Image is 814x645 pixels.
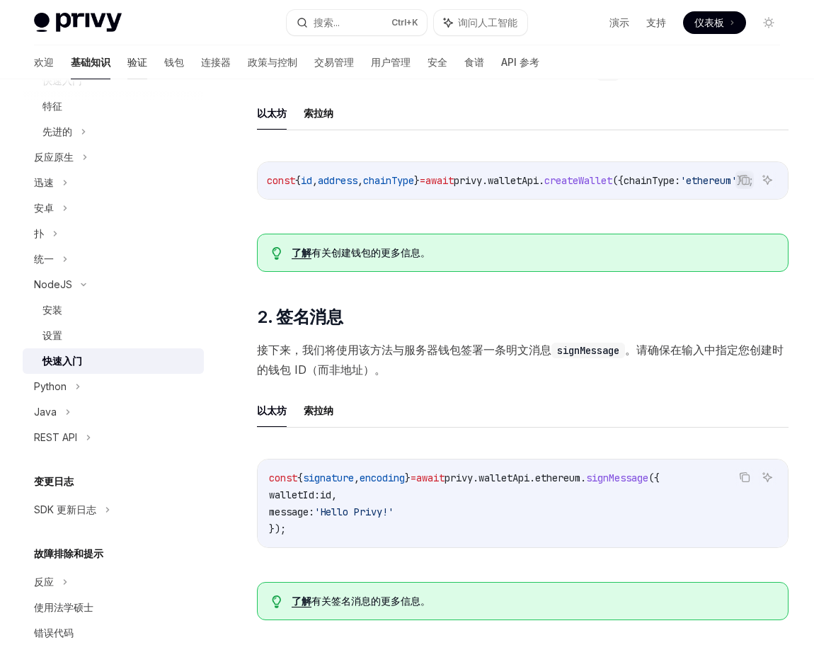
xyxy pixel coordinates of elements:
a: 安全 [428,45,447,79]
font: 搜索... [314,16,340,28]
span: , [354,472,360,484]
span: chainType [363,174,414,187]
font: 索拉纳 [304,404,333,416]
font: 食谱 [464,56,484,68]
span: . [580,472,586,484]
a: 政策与控制 [248,45,297,79]
span: . [473,472,478,484]
a: 快速入门 [23,348,204,374]
a: 仪表板 [683,11,746,34]
a: 安装 [23,297,204,323]
span: 'Hello Privy!' [314,506,394,518]
button: 索拉纳 [304,96,333,130]
code: signMessage [551,343,625,358]
a: 钱包 [164,45,184,79]
span: id [320,489,331,501]
span: 'ethereum' [680,174,737,187]
span: walletApi [478,472,529,484]
font: 扑 [34,227,44,239]
font: 连接器 [201,56,231,68]
font: 统一 [34,253,54,265]
span: walletId: [269,489,320,501]
span: createWallet [544,174,612,187]
span: }); [269,523,286,535]
span: address [318,174,357,187]
font: 快速入门 [42,355,82,367]
a: 验证 [127,45,147,79]
span: chainType: [624,174,680,187]
font: 2. 签名消息 [257,307,343,327]
span: { [295,174,301,187]
font: 交易管理 [314,56,354,68]
font: 故障排除和提示 [34,547,103,559]
a: 基础知识 [71,45,110,79]
font: 先进的 [42,125,72,137]
button: 询问人工智能 [434,10,527,35]
span: , [312,174,318,187]
font: Ctrl [391,17,406,28]
span: . [529,472,535,484]
font: 索拉纳 [304,107,333,119]
a: 了解 [292,246,311,259]
font: 安装 [42,304,62,316]
font: NodeJS [34,278,72,290]
font: 验证 [127,56,147,68]
svg: 提示 [272,247,282,260]
a: API 参考 [501,45,539,79]
span: encoding [360,472,405,484]
a: 欢迎 [34,45,54,79]
font: REST API [34,431,77,443]
font: 基础知识 [71,56,110,68]
button: 询问人工智能 [758,468,776,486]
font: 迅速 [34,176,54,188]
a: 演示 [609,16,629,30]
font: SDK 更新日志 [34,503,96,515]
span: . [482,174,488,187]
font: +K [406,17,418,28]
img: 灯光标志 [34,13,122,33]
svg: 提示 [272,595,282,608]
font: 以太坊 [257,107,287,119]
span: } [405,472,411,484]
span: } [414,174,420,187]
span: id [301,174,312,187]
font: 欢迎 [34,56,54,68]
span: { [297,472,303,484]
a: 用户管理 [371,45,411,79]
a: 支持 [646,16,666,30]
button: 复制代码块中的内容 [735,171,754,189]
a: 连接器 [201,45,231,79]
font: 特征 [42,100,62,112]
a: 食谱 [464,45,484,79]
a: 设置 [23,323,204,348]
button: 切换暗模式 [757,11,780,34]
span: privy [445,472,473,484]
span: signature [303,472,354,484]
span: message: [269,506,314,518]
font: 仪表板 [694,16,724,28]
font: 安卓 [34,202,54,214]
button: 复制代码块中的内容 [735,468,754,486]
button: 询问人工智能 [758,171,776,189]
span: , [357,174,363,187]
font: 设置 [42,329,62,341]
button: 搜索...Ctrl+K [287,10,428,35]
font: 接下来，我们将使用该方法与服务器钱包签署一条明文消息 [257,343,551,357]
font: API 参考 [501,56,539,68]
button: 索拉纳 [304,394,333,427]
font: Java [34,406,57,418]
font: 变更日志 [34,475,74,487]
font: 政策与控制 [248,56,297,68]
font: 有关创建钱包的更多信息。 [311,246,430,258]
font: 支持 [646,16,666,28]
font: 了解 [292,246,311,258]
a: 了解 [292,595,311,607]
font: 演示 [609,16,629,28]
font: 钱包 [164,56,184,68]
font: 有关签名消息的更多信息。 [311,595,430,607]
span: ({ [612,174,624,187]
span: , [331,489,337,501]
span: signMessage [586,472,648,484]
a: 使用法学硕士 [23,595,204,620]
button: 以太坊 [257,96,287,130]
